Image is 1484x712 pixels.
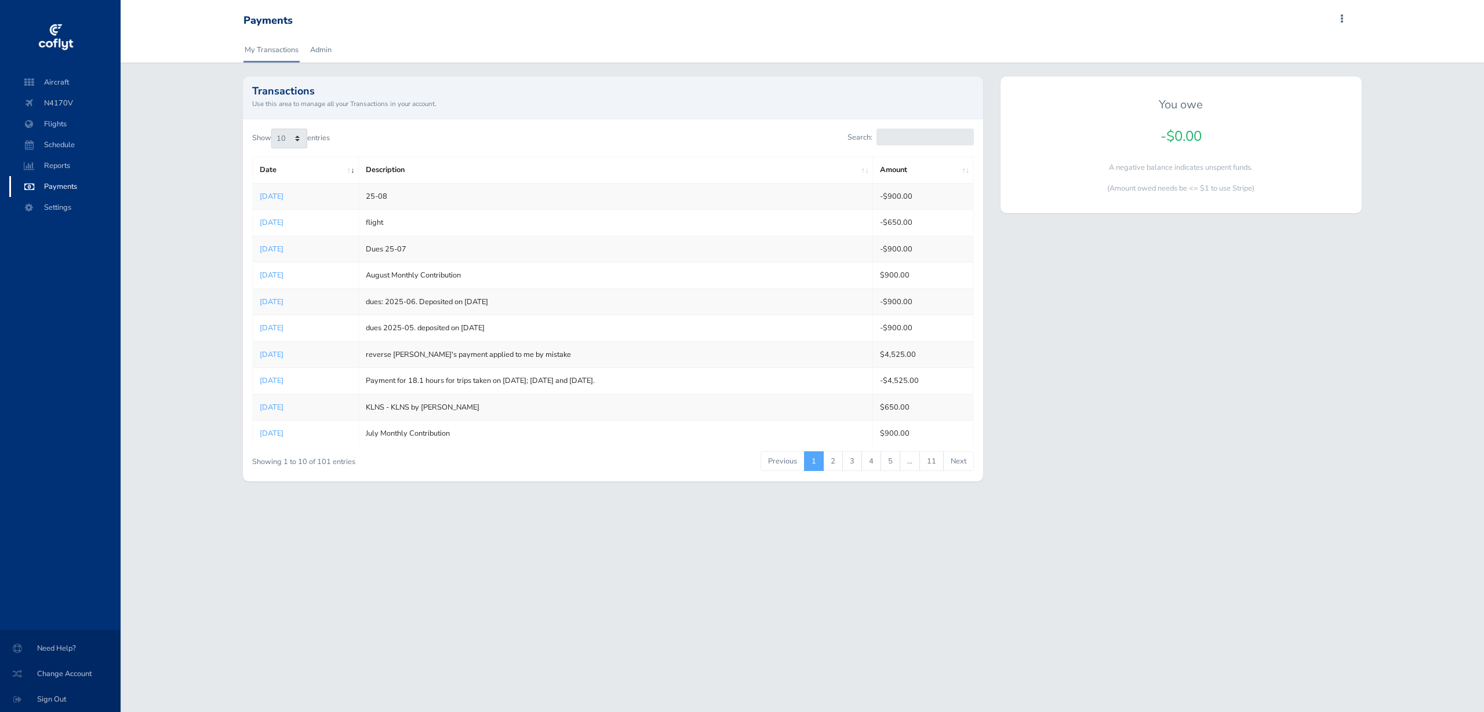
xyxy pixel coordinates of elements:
td: -$900.00 [872,315,973,341]
a: [DATE] [260,270,283,280]
a: 1 [804,451,824,471]
h5: You owe [1010,98,1352,112]
a: [DATE] [260,297,283,307]
span: Schedule [21,134,109,155]
th: Date: activate to sort column ascending [253,157,359,183]
small: Use this area to manage all your Transactions in your account. [252,98,974,109]
a: 5 [881,451,900,471]
td: -$650.00 [872,210,973,236]
span: Aircraft [21,72,109,93]
td: KLNS - KLNS by [PERSON_NAME] [358,394,872,420]
td: Payment for 18.1 hours for trips taken on [DATE]; [DATE] and [DATE]. [358,368,872,394]
div: Payments [243,14,293,27]
td: July Monthly Contribution [358,421,872,447]
span: N4170V [21,93,109,114]
th: Description: activate to sort column ascending [358,157,872,183]
a: My Transactions [243,37,300,63]
td: 25-08 [358,183,872,209]
a: Next [943,451,974,471]
label: Search: [848,129,973,145]
span: Sign Out [14,689,107,710]
td: $650.00 [872,394,973,420]
p: A negative balance indicates unspent funds. [1010,162,1352,173]
a: [DATE] [260,244,283,254]
img: coflyt logo [37,20,75,55]
td: -$900.00 [872,236,973,262]
td: flight [358,210,872,236]
a: [DATE] [260,375,283,386]
th: Amount: activate to sort column ascending [872,157,973,183]
a: [DATE] [260,191,283,202]
a: 3 [842,451,862,471]
td: $900.00 [872,421,973,447]
a: Admin [309,37,333,63]
a: [DATE] [260,349,283,360]
td: $900.00 [872,262,973,289]
h2: Transactions [252,86,974,96]
span: Reports [21,155,109,176]
a: [DATE] [260,323,283,333]
span: Change Account [14,663,107,684]
span: Settings [21,197,109,218]
a: 2 [823,451,843,471]
input: Search: [876,129,974,145]
a: [DATE] [260,428,283,439]
a: 4 [861,451,881,471]
a: [DATE] [260,402,283,412]
td: -$4,525.00 [872,368,973,394]
span: Need Help? [14,638,107,659]
span: Flights [21,114,109,134]
h4: -$0.00 [1010,128,1352,145]
td: Dues 25-07 [358,236,872,262]
td: dues: 2025-06. Deposited on [DATE] [358,289,872,315]
p: (Amount owed needs be <= $1 to use Stripe) [1010,182,1352,194]
td: August Monthly Contribution [358,262,872,289]
a: 11 [919,451,944,471]
label: Show entries [252,129,330,148]
td: reverse [PERSON_NAME]'s payment applied to me by mistake [358,341,872,367]
span: Payments [21,176,109,197]
select: Showentries [271,129,307,148]
a: [DATE] [260,217,283,228]
div: Showing 1 to 10 of 101 entries [252,450,544,468]
td: -$900.00 [872,183,973,209]
td: dues 2025-05. deposited on [DATE] [358,315,872,341]
td: -$900.00 [872,289,973,315]
td: $4,525.00 [872,341,973,367]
